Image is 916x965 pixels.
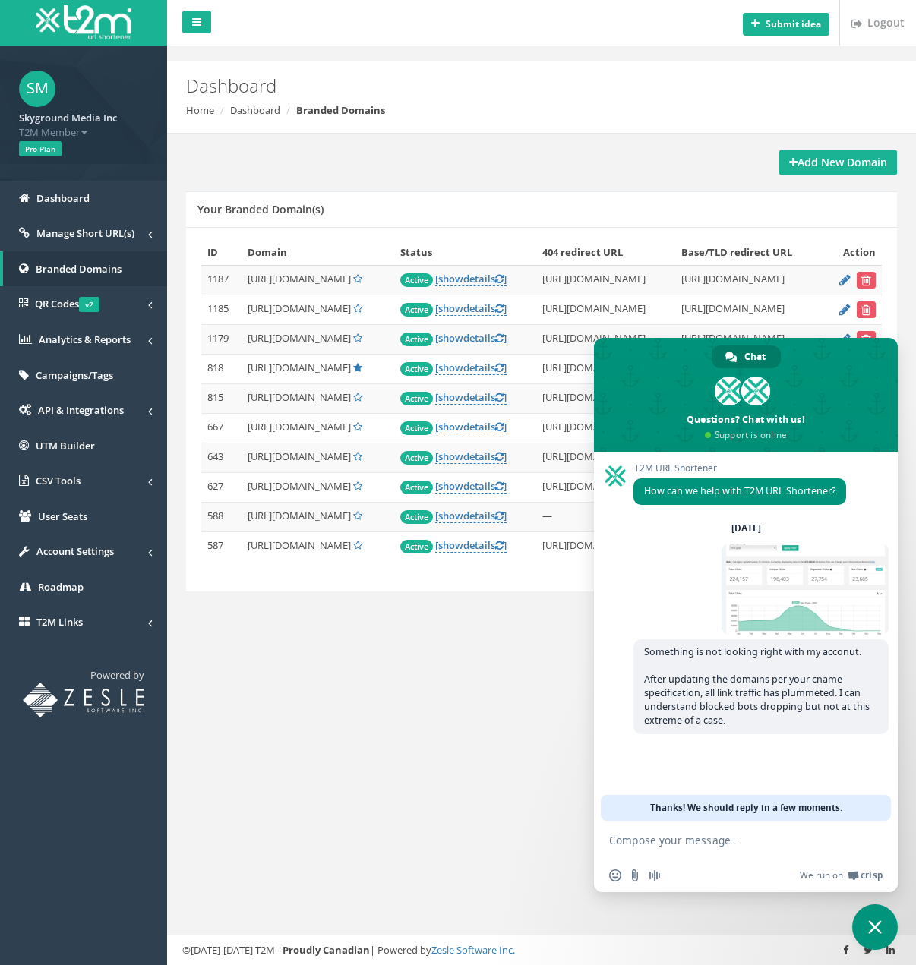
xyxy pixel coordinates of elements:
td: — [536,503,675,532]
a: [showdetails] [435,272,507,286]
a: Set Default [353,420,362,434]
td: 643 [201,443,242,473]
textarea: Compose your message... [609,834,849,847]
span: Dashboard [36,191,90,205]
span: Powered by [90,668,144,682]
span: Thanks! We should reply in a few moments. [650,795,842,821]
th: Base/TLD redirect URL [675,239,823,266]
a: We run onCrisp [800,869,883,881]
span: [URL][DOMAIN_NAME] [248,301,351,315]
span: Pro Plan [19,141,62,156]
a: Set Default [353,272,362,285]
span: T2M Member [19,125,148,140]
span: [URL][DOMAIN_NAME] [248,509,351,522]
button: Submit idea [743,13,829,36]
td: [URL][DOMAIN_NAME] [675,295,823,325]
span: Send a file [629,869,641,881]
a: Set Default [353,390,362,404]
span: show [438,331,463,345]
td: 1185 [201,295,242,325]
span: show [438,390,463,404]
span: Active [400,333,433,346]
strong: Branded Domains [296,103,385,117]
strong: Skyground Media Inc [19,111,117,125]
span: How can we help with T2M URL Shortener? [644,484,835,497]
a: [showdetails] [435,420,507,434]
span: [URL][DOMAIN_NAME] [248,272,351,285]
th: Domain [242,239,394,266]
a: [showdetails] [435,301,507,316]
a: Default [353,361,362,374]
span: [URL][DOMAIN_NAME] [248,449,351,463]
span: Active [400,421,433,435]
td: [URL][DOMAIN_NAME] [536,443,675,473]
span: [URL][DOMAIN_NAME] [248,361,351,374]
span: [URL][DOMAIN_NAME] [248,331,351,345]
h2: Dashboard [186,76,775,96]
td: [URL][DOMAIN_NAME] [536,295,675,325]
a: [showdetails] [435,361,507,375]
a: [showdetails] [435,509,507,523]
span: show [438,538,463,552]
span: T2M Links [36,615,83,629]
span: Active [400,510,433,524]
span: SM [19,71,55,107]
td: [URL][DOMAIN_NAME] [536,473,675,503]
span: Crisp [861,869,883,881]
a: Dashboard [230,103,280,117]
a: [showdetails] [435,479,507,494]
span: show [438,479,463,493]
th: Status [394,239,537,266]
td: 627 [201,473,242,503]
span: Manage Short URL(s) [36,226,134,240]
td: [URL][DOMAIN_NAME] [536,266,675,295]
span: [URL][DOMAIN_NAME] [248,479,351,493]
span: Active [400,273,433,287]
a: Set Default [353,301,362,315]
td: [URL][DOMAIN_NAME] [675,266,823,295]
span: Audio message [649,869,661,881]
th: Action [823,239,882,266]
td: [URL][DOMAIN_NAME] [536,414,675,443]
a: Set Default [353,479,362,493]
td: 1187 [201,266,242,295]
a: [showdetails] [435,331,507,345]
a: Skyground Media Inc T2M Member [19,107,148,139]
img: T2M [36,5,131,39]
span: We run on [800,869,843,881]
span: Active [400,451,433,465]
span: [URL][DOMAIN_NAME] [248,420,351,434]
span: Chat [744,345,766,368]
span: CSV Tools [36,474,81,487]
img: T2M URL Shortener powered by Zesle Software Inc. [23,683,144,717]
span: show [438,509,463,522]
td: 1179 [201,325,242,355]
th: ID [201,239,242,266]
b: Submit idea [766,17,821,30]
a: [showdetails] [435,390,507,405]
div: ©[DATE]-[DATE] T2M – | Powered by [182,943,901,957]
a: Add New Domain [779,150,897,175]
a: Home [186,103,214,117]
span: Active [400,481,433,494]
span: T2M URL Shortener [633,463,846,474]
span: User Seats [38,509,87,523]
div: [DATE] [731,524,761,533]
span: UTM Builder [36,439,95,453]
span: QR Codes [35,297,99,311]
strong: Add New Domain [789,155,887,169]
span: Something is not looking right with my acconut. After updating the domains per your cname specifi... [644,645,870,727]
span: Campaigns/Tags [36,368,113,382]
span: show [438,361,463,374]
td: [URL][DOMAIN_NAME] [536,384,675,414]
div: Chat [712,345,781,368]
td: [URL][DOMAIN_NAME] [675,325,823,355]
td: [URL][DOMAIN_NAME] [536,325,675,355]
span: Active [400,540,433,553]
span: [URL][DOMAIN_NAME] [248,390,351,404]
div: Close chat [852,904,898,950]
td: 588 [201,503,242,532]
a: Set Default [353,538,362,552]
strong: Proudly Canadian [283,943,370,957]
span: v2 [79,297,99,312]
